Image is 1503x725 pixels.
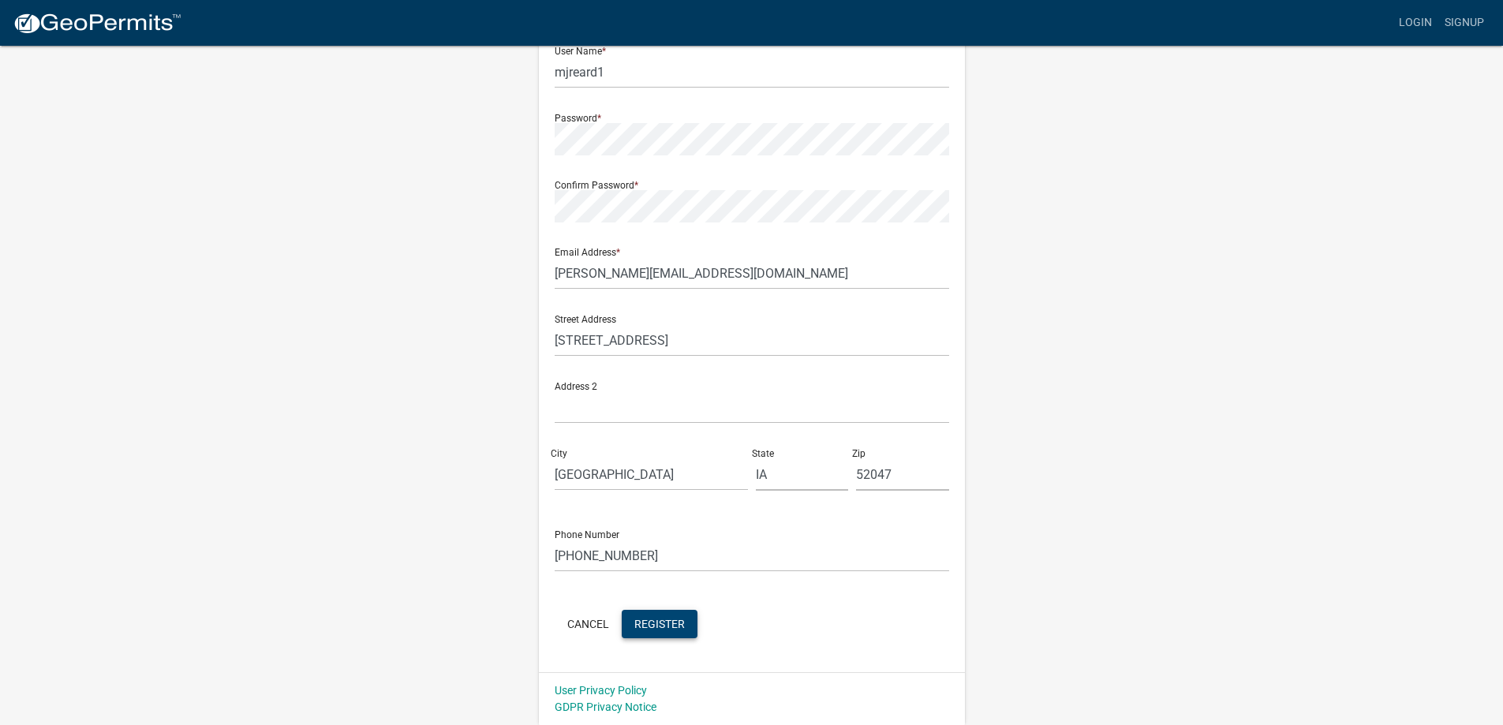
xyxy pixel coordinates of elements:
button: Cancel [555,610,622,638]
a: User Privacy Policy [555,684,647,697]
button: Register [622,610,697,638]
a: Signup [1438,8,1490,38]
a: GDPR Privacy Notice [555,701,656,713]
span: Register [634,617,685,630]
a: Login [1393,8,1438,38]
